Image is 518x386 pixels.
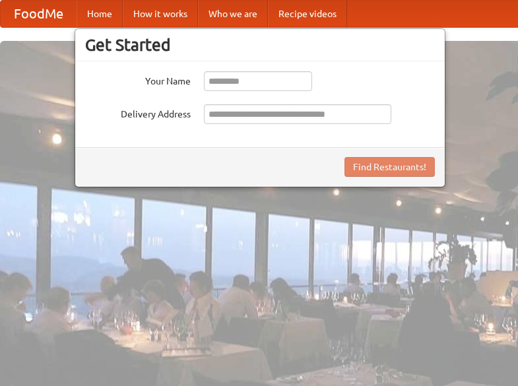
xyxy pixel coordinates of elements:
[1,1,77,27] a: FoodMe
[77,1,123,27] a: Home
[344,157,435,177] button: Find Restaurants!
[85,35,435,55] h3: Get Started
[85,71,191,88] label: Your Name
[198,1,268,27] a: Who we are
[85,104,191,121] label: Delivery Address
[268,1,347,27] a: Recipe videos
[123,1,198,27] a: How it works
